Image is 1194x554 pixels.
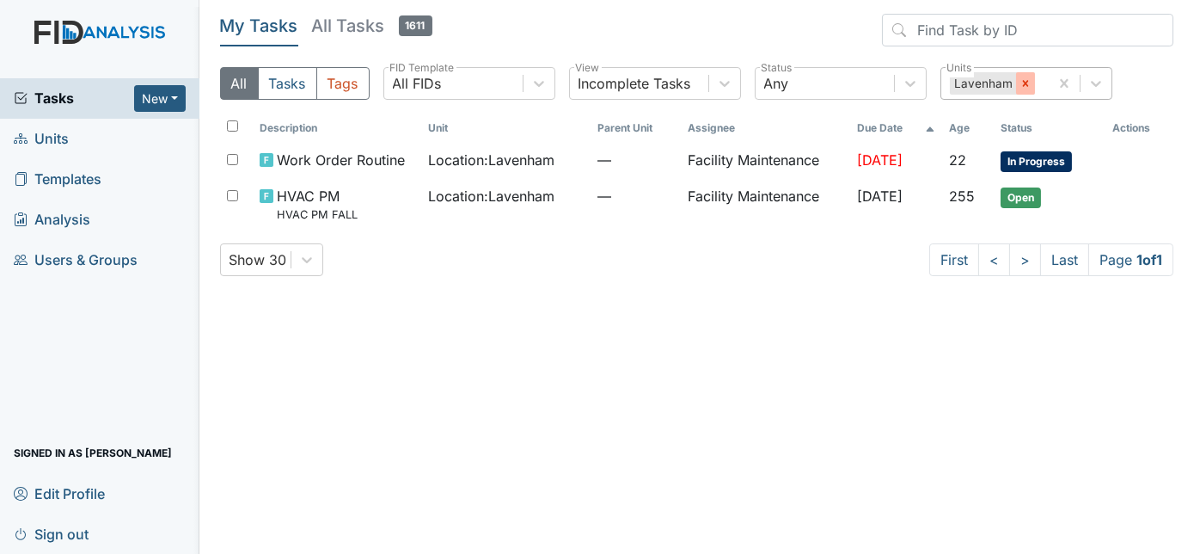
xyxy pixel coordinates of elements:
span: [DATE] [857,151,903,169]
button: Tags [316,67,370,100]
span: — [597,150,674,170]
span: In Progress [1001,151,1072,172]
span: 1611 [399,15,432,36]
a: Tasks [14,88,134,108]
span: Work Order Routine [277,150,405,170]
button: Tasks [258,67,317,100]
button: New [134,85,186,112]
span: Edit Profile [14,480,105,507]
div: Incomplete Tasks [579,73,691,94]
th: Toggle SortBy [850,114,941,143]
a: < [978,243,1010,276]
span: [DATE] [857,188,903,205]
span: Sign out [14,520,89,547]
td: Facility Maintenance [681,179,850,230]
th: Actions [1105,114,1173,143]
th: Toggle SortBy [591,114,681,143]
span: Users & Groups [14,247,138,274]
a: > [1009,243,1041,276]
small: HVAC PM FALL [277,206,358,223]
span: Page [1088,243,1173,276]
span: Templates [14,166,101,193]
button: All [220,67,259,100]
th: Toggle SortBy [253,114,422,143]
div: Any [764,73,789,94]
span: — [597,186,674,206]
h5: All Tasks [312,14,432,38]
span: Open [1001,188,1041,208]
span: 255 [949,188,975,205]
td: Facility Maintenance [681,143,850,179]
div: Show 30 [230,249,287,270]
span: Units [14,126,69,152]
span: Location : Lavenham [429,150,555,170]
th: Toggle SortBy [994,114,1105,143]
input: Find Task by ID [882,14,1173,46]
input: Toggle All Rows Selected [227,120,238,132]
strong: 1 of 1 [1136,251,1162,268]
th: Toggle SortBy [942,114,994,143]
a: First [929,243,979,276]
nav: task-pagination [929,243,1173,276]
h5: My Tasks [220,14,298,38]
th: Assignee [681,114,850,143]
div: Type filter [220,67,370,100]
div: Lavenham [950,72,1016,95]
span: Signed in as [PERSON_NAME] [14,440,172,466]
th: Toggle SortBy [422,114,591,143]
span: 22 [949,151,966,169]
span: Analysis [14,206,90,233]
a: Last [1040,243,1089,276]
span: HVAC PM HVAC PM FALL [277,186,358,223]
div: All FIDs [393,73,442,94]
span: Location : Lavenham [429,186,555,206]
